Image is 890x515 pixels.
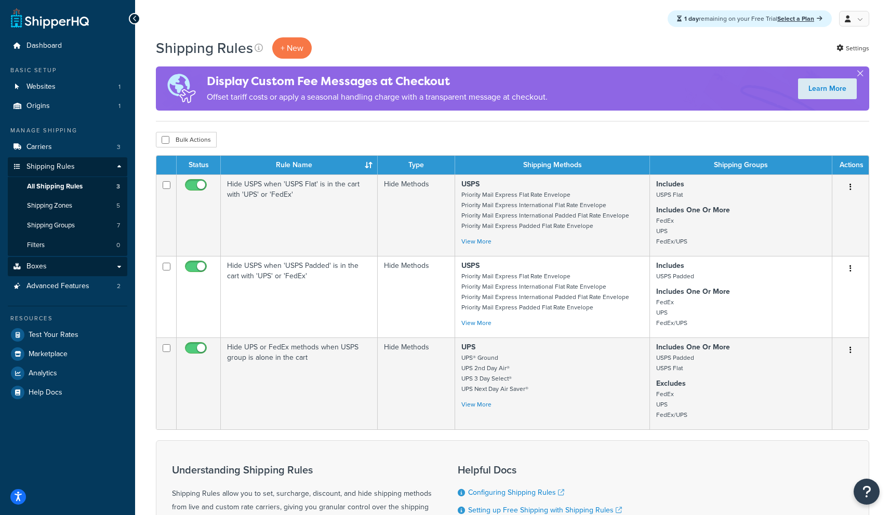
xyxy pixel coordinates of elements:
strong: Includes [656,260,684,271]
small: USPS Padded USPS Flat [656,353,694,373]
th: Status [177,156,221,174]
a: Help Docs [8,383,127,402]
a: Carriers 3 [8,138,127,157]
th: Shipping Groups [650,156,832,174]
div: Basic Setup [8,66,127,75]
a: Dashboard [8,36,127,56]
span: Dashboard [26,42,62,50]
strong: Includes One Or More [656,342,730,353]
span: Shipping Groups [27,221,75,230]
li: Filters [8,236,127,255]
li: Shipping Zones [8,196,127,215]
li: Shipping Rules [8,157,127,256]
th: Rule Name : activate to sort column ascending [221,156,378,174]
a: Shipping Groups 7 [8,216,127,235]
span: Analytics [29,369,57,378]
small: FedEx UPS FedEx/UPS [656,216,687,246]
li: Origins [8,97,127,116]
span: 3 [117,143,121,152]
small: FedEx UPS FedEx/UPS [656,297,687,328]
span: 0 [116,241,120,250]
th: Type [378,156,455,174]
small: Priority Mail Express Flat Rate Envelope Priority Mail Express International Flat Rate Envelope P... [461,272,629,312]
a: Configuring Shipping Rules [468,487,564,498]
th: Actions [832,156,869,174]
li: All Shipping Rules [8,177,127,196]
td: Hide USPS when 'USPS Padded' is in the cart with 'UPS' or 'FedEx' [221,256,378,337]
a: Boxes [8,257,127,276]
td: Hide USPS when 'USPS Flat' is in the cart with 'UPS' or 'FedEx' [221,174,378,256]
button: Open Resource Center [854,479,880,505]
small: Priority Mail Express Flat Rate Envelope Priority Mail Express International Flat Rate Envelope P... [461,190,629,231]
a: Origins 1 [8,97,127,116]
td: Hide Methods [378,256,455,337]
strong: Excludes [656,378,686,389]
small: USPS Padded [656,272,694,281]
p: + New [272,37,312,59]
span: Websites [26,83,56,91]
span: Advanced Features [26,282,89,291]
div: Resources [8,314,127,323]
h4: Display Custom Fee Messages at Checkout [207,73,548,90]
span: Shipping Zones [27,201,72,210]
a: Settings [836,41,869,56]
h1: Shipping Rules [156,38,253,58]
strong: USPS [461,179,480,189]
strong: Includes One Or More [656,205,730,215]
div: remaining on your Free Trial [668,10,832,27]
a: Websites 1 [8,77,127,97]
strong: USPS [461,260,480,271]
img: duties-banner-06bc72dcb5fe05cb3f9472aba00be2ae8eb53ab6f0d8bb03d382ba314ac3c341.png [156,66,207,111]
a: Analytics [8,364,127,383]
strong: Includes One Or More [656,286,730,297]
li: Carriers [8,138,127,157]
span: Origins [26,102,50,111]
small: FedEx UPS FedEx/UPS [656,389,687,419]
a: Filters 0 [8,236,127,255]
a: ShipperHQ Home [11,8,89,29]
h3: Understanding Shipping Rules [172,464,432,476]
span: 7 [117,221,120,230]
a: Learn More [798,78,857,99]
small: UPS® Ground UPS 2nd Day Air® UPS 3 Day Select® UPS Next Day Air Saver® [461,353,528,394]
td: Hide Methods [378,174,455,256]
span: All Shipping Rules [27,182,83,191]
span: Marketplace [29,350,68,359]
a: All Shipping Rules 3 [8,177,127,196]
a: Advanced Features 2 [8,277,127,296]
a: Select a Plan [777,14,822,23]
small: USPS Flat [656,190,683,199]
strong: Includes [656,179,684,189]
span: Help Docs [29,388,62,397]
a: Test Your Rates [8,326,127,344]
li: Shipping Groups [8,216,127,235]
td: Hide UPS or FedEx methods when USPS group is alone in the cart [221,337,378,429]
h3: Helpful Docs [458,464,628,476]
span: 3 [116,182,120,191]
a: Shipping Rules [8,157,127,177]
td: Hide Methods [378,337,455,429]
a: Shipping Zones 5 [8,196,127,215]
li: Advanced Features [8,277,127,296]
span: 2 [117,282,121,291]
a: View More [461,400,492,409]
span: 1 [118,83,121,91]
button: Bulk Actions [156,132,217,147]
a: Marketplace [8,345,127,363]
th: Shipping Methods [455,156,650,174]
span: Shipping Rules [26,162,75,171]
strong: 1 day [684,14,699,23]
a: View More [461,237,492,246]
li: Websites [8,77,127,97]
span: Filters [27,241,45,250]
span: 5 [116,201,120,210]
span: 1 [118,102,121,111]
strong: UPS [461,342,475,353]
div: Manage Shipping [8,126,127,135]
